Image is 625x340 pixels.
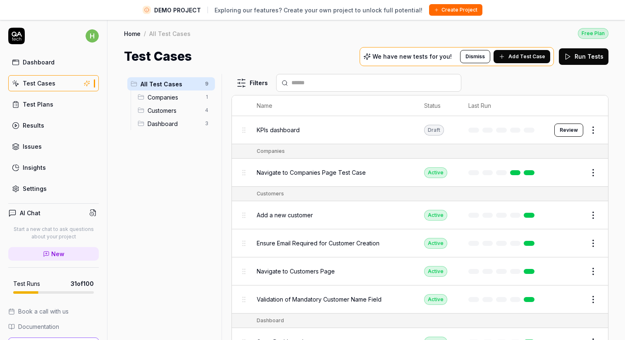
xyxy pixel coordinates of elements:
[460,50,490,63] button: Dismiss
[18,307,69,316] span: Book a call with us
[8,247,99,261] a: New
[23,58,55,67] div: Dashboard
[8,322,99,331] a: Documentation
[23,121,44,130] div: Results
[148,119,200,128] span: Dashboard
[8,159,99,176] a: Insights
[86,29,99,43] span: h
[232,285,608,314] tr: Validation of Mandatory Customer Name FieldActive
[148,93,200,102] span: Companies
[86,28,99,44] button: h
[20,209,41,217] h4: AI Chat
[23,163,46,172] div: Insights
[149,29,191,38] div: All Test Cases
[232,116,608,144] tr: KPIs dashboardDraftReview
[257,190,284,197] div: Customers
[578,28,608,39] button: Free Plan
[23,142,42,151] div: Issues
[424,167,447,178] div: Active
[257,239,379,247] span: Ensure Email Required for Customer Creation
[141,80,200,88] span: All Test Cases
[494,50,550,63] button: Add Test Case
[23,100,53,109] div: Test Plans
[257,147,285,155] div: Companies
[554,124,583,137] button: Review
[424,238,447,249] div: Active
[508,53,545,60] span: Add Test Case
[257,317,284,324] div: Dashboard
[257,168,366,177] span: Navigate to Companies Page Test Case
[424,294,447,305] div: Active
[372,54,452,59] p: We have new tests for you!
[124,47,192,66] h1: Test Cases
[424,266,447,277] div: Active
[232,159,608,187] tr: Navigate to Companies Page Test CaseActive
[154,6,201,14] span: DEMO PROJECT
[134,117,215,130] div: Drag to reorderDashboard3
[8,54,99,70] a: Dashboard
[232,257,608,285] tr: Navigate to Customers PageActive
[13,280,40,288] h5: Test Runs
[202,79,212,89] span: 9
[416,95,460,116] th: Status
[8,226,99,240] p: Start a new chat to ask questions about your project
[8,138,99,155] a: Issues
[8,117,99,133] a: Results
[23,184,47,193] div: Settings
[134,90,215,104] div: Drag to reorderCompanies1
[215,6,422,14] span: Exploring our features? Create your own project to unlock full potential!
[8,307,99,316] a: Book a call with us
[148,106,200,115] span: Customers
[257,295,382,304] span: Validation of Mandatory Customer Name Field
[559,48,608,65] button: Run Tests
[232,229,608,257] tr: Ensure Email Required for Customer CreationActive
[144,29,146,38] div: /
[202,105,212,115] span: 4
[8,75,99,91] a: Test Cases
[257,211,313,219] span: Add a new customer
[124,29,141,38] a: Home
[134,104,215,117] div: Drag to reorderCustomers4
[51,250,64,258] span: New
[257,267,335,276] span: Navigate to Customers Page
[8,181,99,197] a: Settings
[71,279,94,288] span: 31 of 100
[23,79,55,88] div: Test Cases
[429,4,482,16] button: Create Project
[248,95,416,116] th: Name
[202,92,212,102] span: 1
[231,75,273,91] button: Filters
[460,95,546,116] th: Last Run
[424,125,444,136] div: Draft
[8,96,99,112] a: Test Plans
[18,322,59,331] span: Documentation
[257,126,300,134] span: KPIs dashboard
[424,210,447,221] div: Active
[202,119,212,128] span: 3
[232,201,608,229] tr: Add a new customerActive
